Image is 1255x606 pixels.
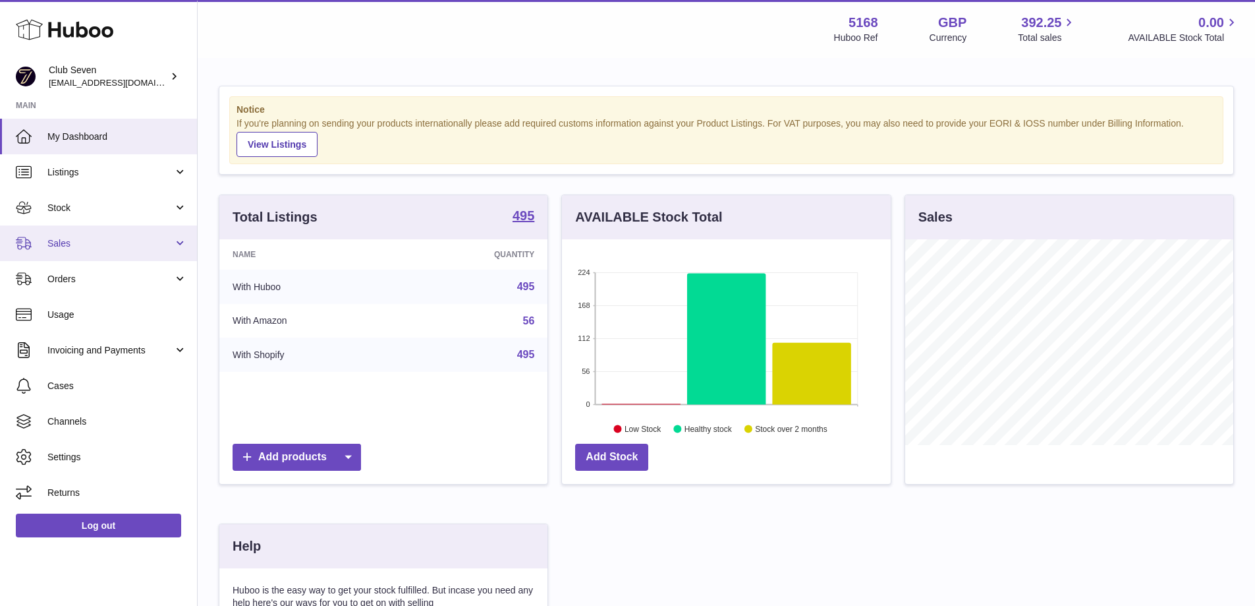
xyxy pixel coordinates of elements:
[219,304,399,338] td: With Amazon
[1018,32,1076,44] span: Total sales
[517,349,535,360] a: 495
[513,209,534,222] strong: 495
[233,208,318,226] h3: Total Listings
[1198,14,1224,32] span: 0.00
[237,132,318,157] a: View Listings
[578,268,590,276] text: 224
[849,14,878,32] strong: 5168
[1128,14,1239,44] a: 0.00 AVAILABLE Stock Total
[582,367,590,375] text: 56
[233,537,261,555] h3: Help
[578,334,590,342] text: 112
[575,208,722,226] h3: AVAILABLE Stock Total
[930,32,967,44] div: Currency
[47,202,173,214] span: Stock
[47,380,187,392] span: Cases
[625,424,661,433] text: Low Stock
[399,239,548,270] th: Quantity
[47,309,187,321] span: Usage
[918,208,953,226] h3: Sales
[513,209,534,225] a: 495
[575,444,648,471] a: Add Stock
[1021,14,1061,32] span: 392.25
[237,104,1216,116] strong: Notice
[47,415,187,428] span: Channels
[233,444,361,471] a: Add products
[47,273,173,286] span: Orders
[517,281,535,292] a: 495
[47,131,187,143] span: My Dashboard
[237,117,1216,157] div: If you're planning on sending your products internationally please add required customs informati...
[47,344,173,357] span: Invoicing and Payments
[684,424,733,433] text: Healthy stock
[578,301,590,309] text: 168
[834,32,878,44] div: Huboo Ref
[49,77,194,88] span: [EMAIL_ADDRESS][DOMAIN_NAME]
[47,237,173,250] span: Sales
[1018,14,1076,44] a: 392.25 Total sales
[47,487,187,499] span: Returns
[523,315,535,326] a: 56
[219,338,399,372] td: With Shopify
[16,514,181,537] a: Log out
[1128,32,1239,44] span: AVAILABLE Stock Total
[219,239,399,270] th: Name
[938,14,966,32] strong: GBP
[49,64,167,89] div: Club Seven
[586,400,590,408] text: 0
[219,270,399,304] td: With Huboo
[47,166,173,179] span: Listings
[756,424,827,433] text: Stock over 2 months
[16,67,36,86] img: info@wearclubseven.com
[47,451,187,464] span: Settings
